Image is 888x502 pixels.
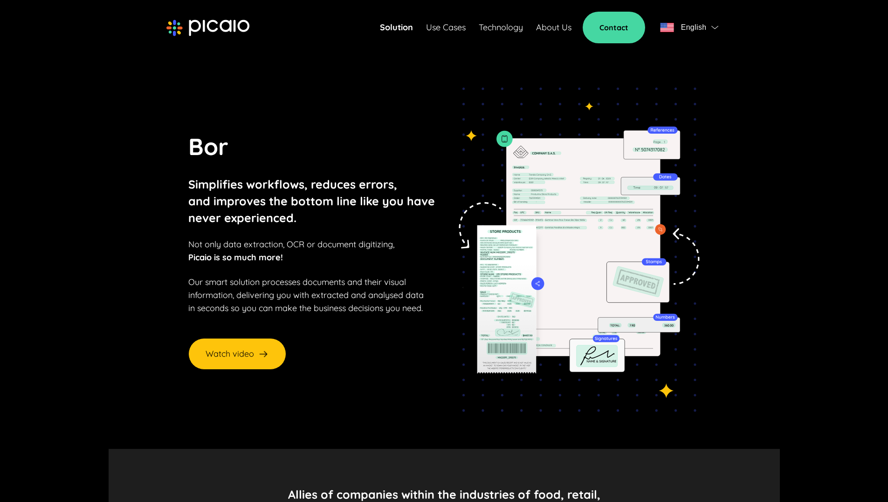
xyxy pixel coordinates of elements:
img: picaio-logo [166,20,249,36]
a: Use Cases [426,21,466,34]
a: Solution [380,21,413,34]
span: Bor [188,132,228,161]
span: Not only data extraction, OCR or document digitizing, [188,239,394,250]
img: arrow-right [258,348,269,360]
img: flag [711,26,718,29]
span: English [681,21,707,34]
button: flagEnglishflag [656,18,722,37]
strong: Picaio is so much more! [188,252,283,263]
p: Simplifies workflows, reduces errors, and improves the bottom line like you have never experienced. [188,176,435,226]
a: Technology [479,21,523,34]
button: Watch video [188,338,286,370]
img: flag [660,23,674,32]
a: About Us [536,21,571,34]
a: Contact [583,12,645,43]
p: Our smart solution processes documents and their visual information, delivering you with extracte... [188,276,424,315]
img: tedioso-img [449,88,700,412]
